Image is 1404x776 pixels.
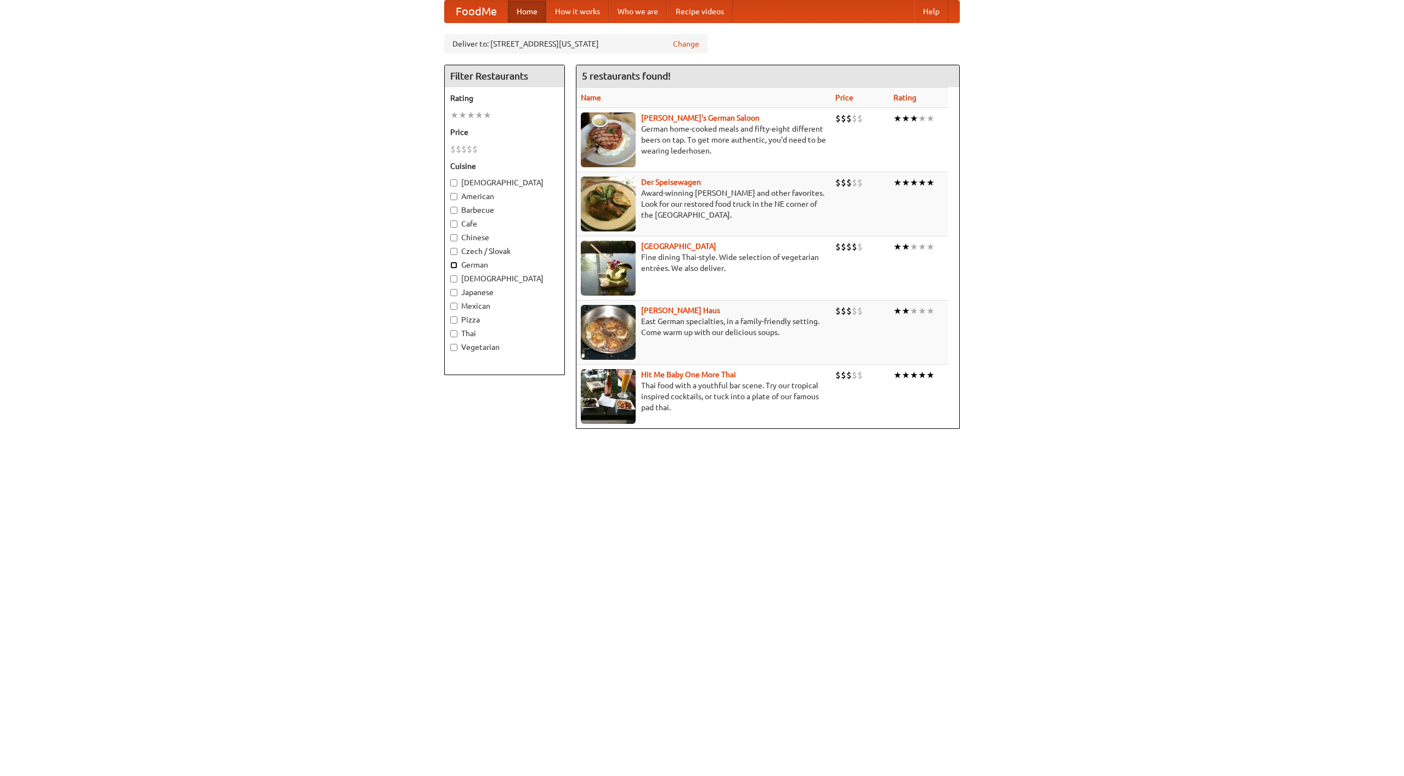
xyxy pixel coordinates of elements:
li: $ [852,369,857,381]
a: Change [673,38,699,49]
li: $ [835,112,841,124]
li: ★ [893,177,902,189]
li: ★ [918,112,926,124]
ng-pluralize: 5 restaurants found! [582,71,671,81]
li: $ [852,241,857,253]
li: $ [835,369,841,381]
p: Award-winning [PERSON_NAME] and other favorites. Look for our restored food truck in the NE corne... [581,188,826,220]
label: Vegetarian [450,342,559,353]
li: ★ [902,241,910,253]
li: ★ [926,369,935,381]
li: $ [857,177,863,189]
a: Name [581,93,601,102]
li: ★ [910,177,918,189]
li: $ [846,305,852,317]
li: $ [846,177,852,189]
li: ★ [458,109,467,121]
li: $ [456,143,461,155]
a: Help [914,1,948,22]
li: ★ [918,241,926,253]
a: Who we are [609,1,667,22]
input: Chinese [450,234,457,241]
li: ★ [918,369,926,381]
li: ★ [902,305,910,317]
p: Thai food with a youthful bar scene. Try our tropical inspired cocktails, or tuck into a plate of... [581,380,826,413]
li: ★ [467,109,475,121]
input: [DEMOGRAPHIC_DATA] [450,275,457,282]
li: ★ [483,109,491,121]
input: Cafe [450,220,457,228]
a: Rating [893,93,916,102]
li: ★ [893,305,902,317]
li: ★ [450,109,458,121]
label: Czech / Slovak [450,246,559,257]
p: German home-cooked meals and fifty-eight different beers on tap. To get more authentic, you'd nee... [581,123,826,156]
li: $ [841,305,846,317]
p: Fine dining Thai-style. Wide selection of vegetarian entrées. We also deliver. [581,252,826,274]
a: Home [508,1,546,22]
input: Pizza [450,316,457,324]
li: ★ [926,305,935,317]
a: [PERSON_NAME] Haus [641,306,720,315]
label: Barbecue [450,205,559,216]
p: East German specialties, in a family-friendly setting. Come warm up with our delicious soups. [581,316,826,338]
h5: Cuisine [450,161,559,172]
li: ★ [902,177,910,189]
li: ★ [910,112,918,124]
li: ★ [475,109,483,121]
li: $ [852,305,857,317]
input: American [450,193,457,200]
li: $ [841,369,846,381]
h5: Price [450,127,559,138]
li: ★ [893,112,902,124]
label: [DEMOGRAPHIC_DATA] [450,273,559,284]
label: [DEMOGRAPHIC_DATA] [450,177,559,188]
li: ★ [926,177,935,189]
h5: Rating [450,93,559,104]
li: ★ [926,241,935,253]
a: How it works [546,1,609,22]
li: ★ [926,112,935,124]
li: ★ [902,369,910,381]
li: $ [835,305,841,317]
li: $ [835,241,841,253]
li: $ [450,143,456,155]
li: $ [857,305,863,317]
input: Barbecue [450,207,457,214]
img: esthers.jpg [581,112,636,167]
a: FoodMe [445,1,508,22]
a: [GEOGRAPHIC_DATA] [641,242,716,251]
b: Hit Me Baby One More Thai [641,370,736,379]
div: Deliver to: [STREET_ADDRESS][US_STATE] [444,34,707,54]
label: Japanese [450,287,559,298]
li: $ [841,177,846,189]
li: $ [846,112,852,124]
li: $ [857,112,863,124]
input: Thai [450,330,457,337]
label: Cafe [450,218,559,229]
li: $ [857,241,863,253]
label: German [450,259,559,270]
input: Czech / Slovak [450,248,457,255]
li: $ [852,112,857,124]
li: $ [841,112,846,124]
li: ★ [893,369,902,381]
a: Price [835,93,853,102]
li: ★ [918,177,926,189]
a: [PERSON_NAME]'s German Saloon [641,114,760,122]
a: Der Speisewagen [641,178,701,186]
label: Thai [450,328,559,339]
img: babythai.jpg [581,369,636,424]
img: satay.jpg [581,241,636,296]
input: Mexican [450,303,457,310]
li: ★ [910,369,918,381]
li: $ [857,369,863,381]
img: kohlhaus.jpg [581,305,636,360]
label: Mexican [450,301,559,311]
input: German [450,262,457,269]
li: $ [835,177,841,189]
li: ★ [910,241,918,253]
